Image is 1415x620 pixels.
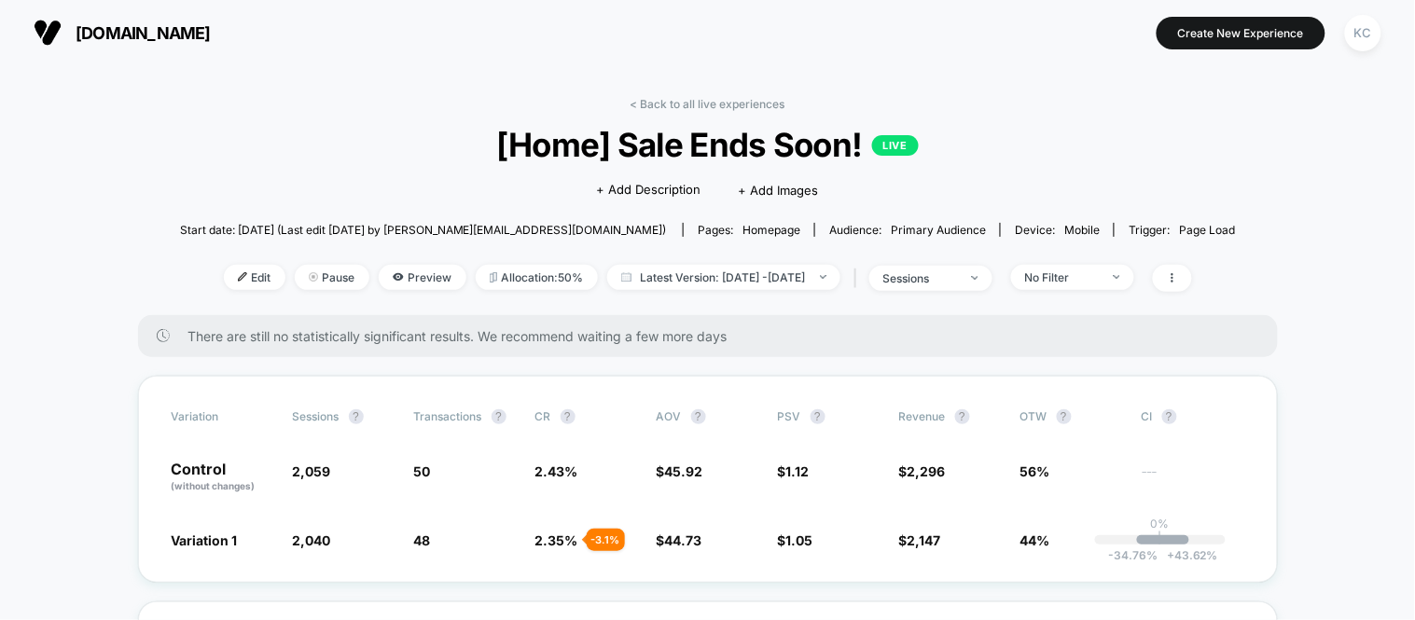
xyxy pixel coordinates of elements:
span: mobile [1064,223,1100,237]
img: end [972,276,978,280]
span: Allocation: 50% [476,265,598,290]
a: < Back to all live experiences [631,97,785,111]
span: $ [778,532,813,548]
button: Create New Experience [1157,17,1325,49]
button: KC [1339,14,1387,52]
span: Edit [224,265,285,290]
span: 44.73 [665,532,702,548]
div: Pages: [698,223,800,237]
span: + Add Images [738,183,818,198]
p: Control [172,462,274,493]
span: 2,147 [908,532,941,548]
button: ? [811,409,825,424]
span: | [850,265,869,292]
span: Transactions [414,409,482,423]
span: (without changes) [172,480,256,491]
span: Variation [172,409,274,424]
span: Variation 1 [172,532,238,548]
span: 2.35 % [535,532,578,548]
img: end [820,275,826,279]
span: 56% [1020,463,1050,479]
button: ? [1057,409,1072,424]
div: KC [1345,15,1381,51]
p: LIVE [872,135,919,156]
span: [DOMAIN_NAME] [76,23,211,43]
button: ? [349,409,364,424]
span: 45.92 [665,463,703,479]
span: [Home] Sale Ends Soon! [232,125,1182,164]
span: 2,296 [908,463,946,479]
img: end [309,272,318,282]
div: No Filter [1025,270,1100,284]
img: end [1114,275,1120,279]
span: $ [899,532,941,548]
span: Start date: [DATE] (Last edit [DATE] by [PERSON_NAME][EMAIL_ADDRESS][DOMAIN_NAME]) [180,223,667,237]
span: $ [778,463,810,479]
div: - 3.1 % [587,529,625,551]
span: Revenue [899,409,946,423]
img: Visually logo [34,19,62,47]
span: AOV [657,409,682,423]
span: CI [1142,409,1244,424]
span: 2,040 [293,532,331,548]
button: [DOMAIN_NAME] [28,18,216,48]
span: Page Load [1179,223,1235,237]
span: $ [657,463,703,479]
span: Pause [295,265,369,290]
span: 50 [414,463,431,479]
span: Latest Version: [DATE] - [DATE] [607,265,840,290]
div: sessions [883,271,958,285]
span: Preview [379,265,466,290]
span: 1.05 [786,532,813,548]
span: PSV [778,409,801,423]
img: edit [238,272,247,282]
p: 0% [1151,517,1170,530]
span: 2,059 [293,463,331,479]
img: rebalance [490,272,497,282]
img: calendar [621,272,631,282]
p: | [1158,530,1162,544]
div: Audience: [829,223,986,237]
span: CR [535,409,551,423]
span: homepage [742,223,800,237]
button: ? [561,409,576,424]
button: ? [691,409,706,424]
span: Sessions [293,409,340,423]
button: ? [1162,409,1177,424]
span: 43.62 % [1158,548,1218,562]
span: Primary Audience [891,223,986,237]
span: Device: [1000,223,1114,237]
span: $ [899,463,946,479]
span: 44% [1020,532,1050,548]
button: ? [955,409,970,424]
span: $ [657,532,702,548]
span: 1.12 [786,463,810,479]
span: -34.76 % [1108,548,1158,562]
span: + Add Description [596,181,701,200]
span: OTW [1020,409,1123,424]
span: 48 [414,532,431,548]
span: There are still no statistically significant results. We recommend waiting a few more days [188,328,1241,344]
span: --- [1142,466,1244,493]
div: Trigger: [1129,223,1235,237]
span: + [1167,548,1174,562]
button: ? [492,409,506,424]
span: 2.43 % [535,463,578,479]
